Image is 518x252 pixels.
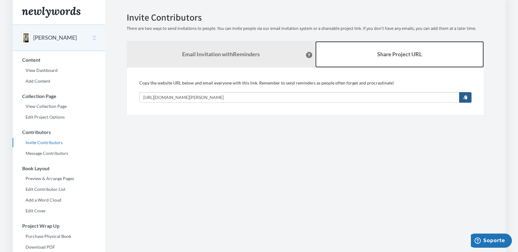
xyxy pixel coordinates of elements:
img: Newlywords logo [22,7,80,18]
a: Add a Word Cloud [13,195,105,205]
a: Add Content [13,77,105,86]
a: Edit Cover [13,206,105,215]
h3: Project Wrap Up [13,223,105,229]
p: There are two ways to send invitations to people. You can invite people via our email invitation ... [127,26,484,32]
a: Purchase Physical Book [13,232,105,241]
a: View Dashboard [13,66,105,75]
a: Edit Project Options [13,112,105,122]
h3: Book Layout [13,166,105,171]
h3: Collection Page [13,93,105,99]
h3: Content [13,57,105,63]
button: [PERSON_NAME] [33,34,77,42]
a: View Collection Page [13,102,105,111]
h3: Contributors [13,129,105,135]
a: Message Contributors [13,149,105,158]
h2: Invite Contributors [127,12,484,22]
strong: Email Invitation with Reminders [182,51,260,57]
b: Share Project URL [377,51,422,57]
a: Edit Contributor List [13,185,105,194]
div: Copy the website URL below and email everyone with this link. Remember to send reminders as peopl... [139,80,471,103]
a: Download PDF [13,242,105,252]
a: Preview & Arrange Pages [13,174,105,183]
iframe: Abre un widget desde donde se puede chatear con uno de los agentes [471,234,512,249]
a: Invite Contributors [13,138,105,147]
